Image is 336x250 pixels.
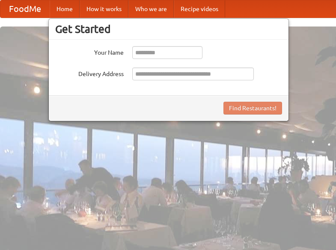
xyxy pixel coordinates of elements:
[223,102,282,115] button: Find Restaurants!
[55,68,124,78] label: Delivery Address
[174,0,225,18] a: Recipe videos
[50,0,80,18] a: Home
[80,0,128,18] a: How it works
[55,46,124,57] label: Your Name
[0,0,50,18] a: FoodMe
[55,23,282,35] h3: Get Started
[128,0,174,18] a: Who we are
